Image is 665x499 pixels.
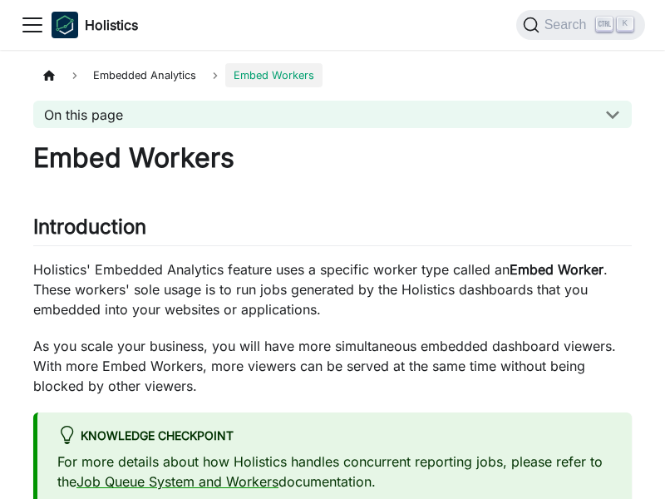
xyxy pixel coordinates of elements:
[516,10,645,40] button: Search (Ctrl+K)
[85,15,138,35] b: Holistics
[33,63,65,87] a: Home page
[85,63,204,87] span: Embedded Analytics
[57,426,612,447] div: Knowledge Checkpoint
[52,12,138,38] a: HolisticsHolistics
[33,141,632,175] h1: Embed Workers
[20,12,45,37] button: Toggle navigation bar
[510,261,603,278] strong: Embed Worker
[33,101,632,128] button: On this page
[33,259,632,319] p: Holistics' Embedded Analytics feature uses a specific worker type called an . These workers' sole...
[33,215,632,246] h2: Introduction
[76,473,278,490] a: Job Queue System and Workers
[52,12,78,38] img: Holistics
[33,63,632,87] nav: Breadcrumbs
[57,452,612,492] p: For more details about how Holistics handles concurrent reporting jobs, please refer to the docum...
[33,336,632,396] p: As you scale your business, you will have more simultaneous embedded dashboard viewers. With more...
[617,17,633,32] kbd: K
[225,63,323,87] span: Embed Workers
[539,17,597,32] span: Search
